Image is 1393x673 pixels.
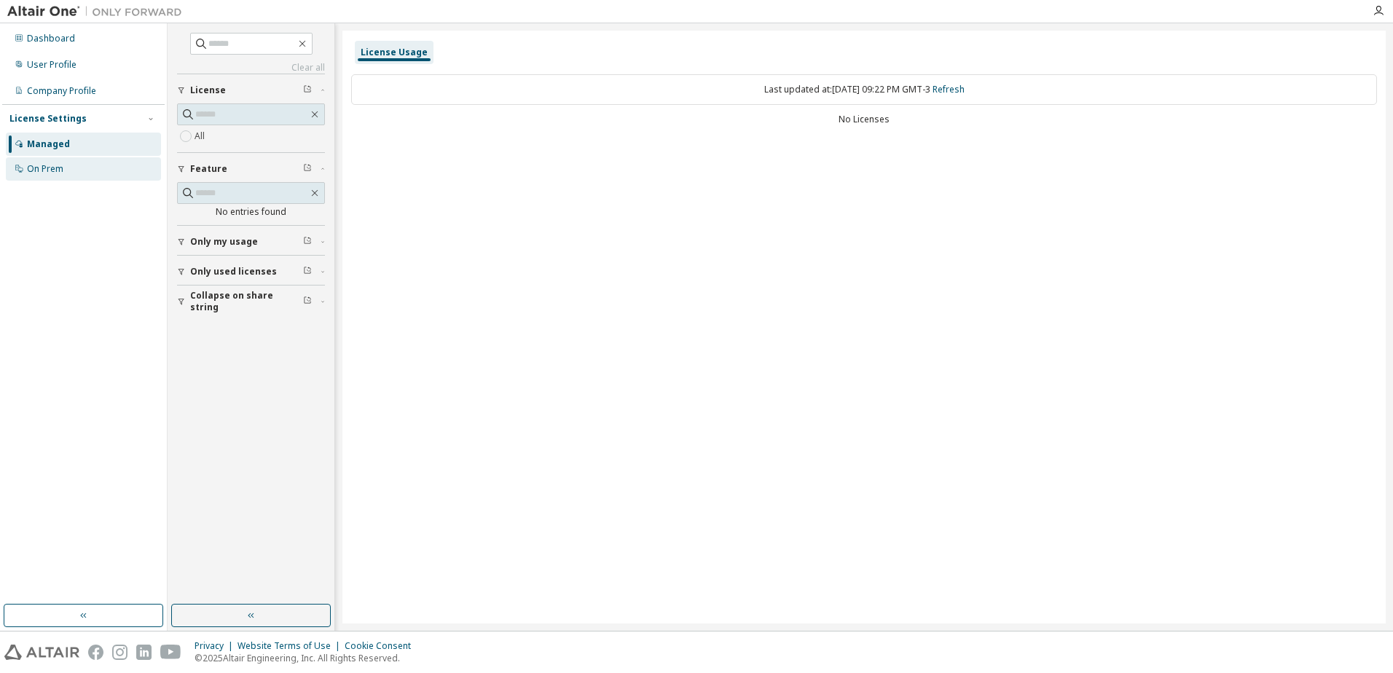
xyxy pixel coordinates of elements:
[27,59,76,71] div: User Profile
[177,226,325,258] button: Only my usage
[160,645,181,660] img: youtube.svg
[88,645,103,660] img: facebook.svg
[177,153,325,185] button: Feature
[303,266,312,278] span: Clear filter
[27,163,63,175] div: On Prem
[195,640,238,652] div: Privacy
[238,640,345,652] div: Website Terms of Use
[177,256,325,288] button: Only used licenses
[351,74,1377,105] div: Last updated at: [DATE] 09:22 PM GMT-3
[303,163,312,175] span: Clear filter
[303,236,312,248] span: Clear filter
[9,113,87,125] div: License Settings
[190,266,277,278] span: Only used licenses
[351,114,1377,125] div: No Licenses
[4,645,79,660] img: altair_logo.svg
[190,236,258,248] span: Only my usage
[136,645,152,660] img: linkedin.svg
[190,290,303,313] span: Collapse on share string
[177,62,325,74] a: Clear all
[195,127,208,145] label: All
[27,138,70,150] div: Managed
[345,640,420,652] div: Cookie Consent
[303,84,312,96] span: Clear filter
[933,83,965,95] a: Refresh
[27,85,96,97] div: Company Profile
[177,286,325,318] button: Collapse on share string
[27,33,75,44] div: Dashboard
[112,645,127,660] img: instagram.svg
[177,74,325,106] button: License
[361,47,428,58] div: License Usage
[190,163,227,175] span: Feature
[195,652,420,664] p: © 2025 Altair Engineering, Inc. All Rights Reserved.
[190,84,226,96] span: License
[7,4,189,19] img: Altair One
[177,206,325,218] div: No entries found
[303,296,312,307] span: Clear filter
